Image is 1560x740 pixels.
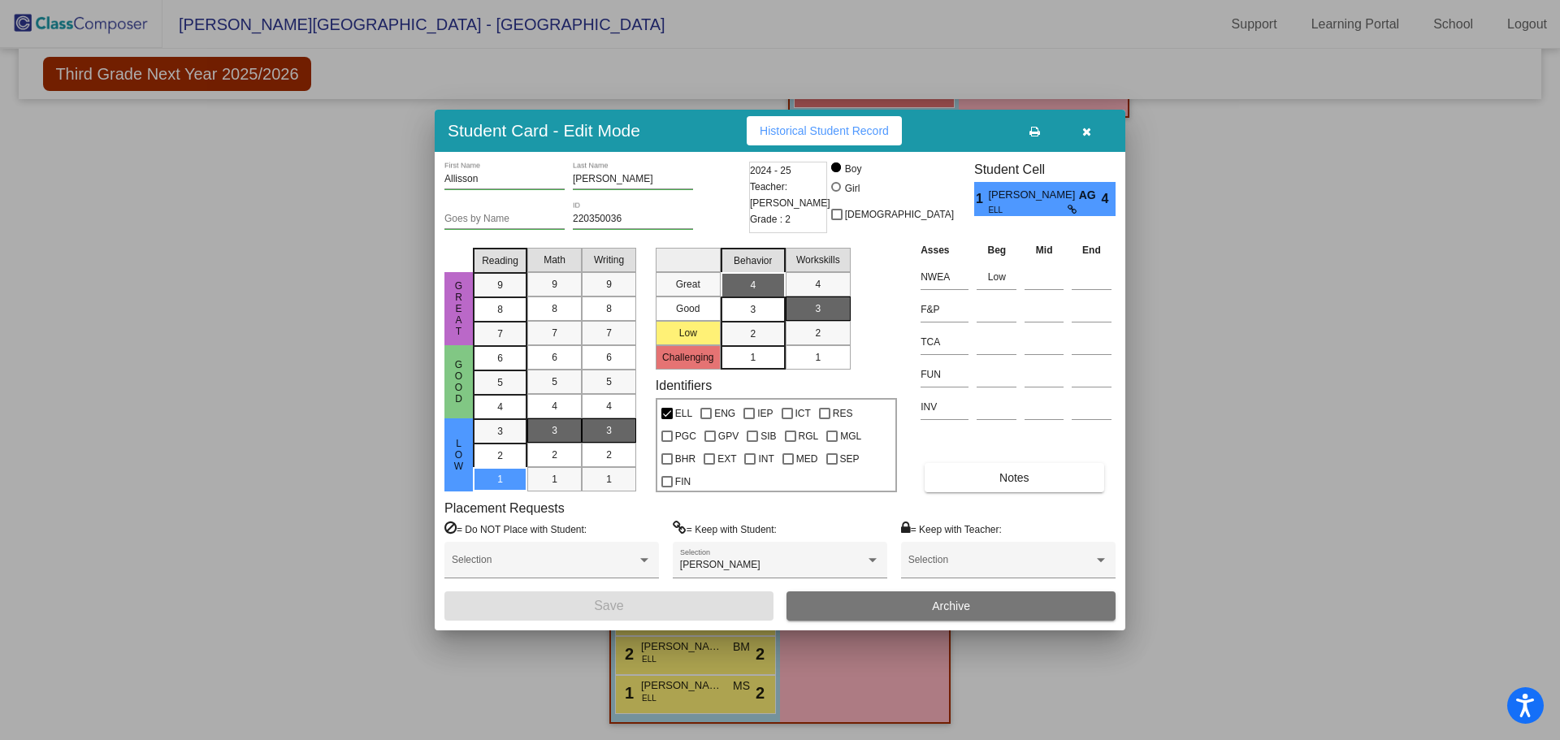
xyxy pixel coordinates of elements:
input: assessment [921,395,968,419]
span: [PERSON_NAME] [680,559,760,570]
span: 1 [974,189,988,209]
th: Mid [1020,241,1068,259]
span: 5 [606,374,612,389]
span: ELL [988,204,1067,216]
button: Notes [925,463,1103,492]
span: 4 [815,277,821,292]
span: Notes [999,471,1029,484]
input: goes by name [444,214,565,225]
span: 3 [815,301,821,316]
label: = Keep with Teacher: [901,521,1002,537]
span: 7 [497,327,503,341]
span: 6 [497,351,503,366]
th: End [1068,241,1116,259]
span: 7 [606,326,612,340]
input: assessment [921,330,968,354]
span: 4 [552,399,557,413]
span: 3 [552,423,557,438]
span: 2 [606,448,612,462]
span: PGC [675,426,696,446]
span: SEP [840,449,860,469]
th: Asses [916,241,973,259]
span: [PERSON_NAME] [988,187,1078,204]
h3: Student Cell [974,162,1116,177]
label: Placement Requests [444,500,565,516]
span: 9 [552,277,557,292]
span: Writing [594,253,624,267]
span: 2 [552,448,557,462]
label: = Keep with Student: [673,521,777,537]
span: MGL [840,426,861,446]
input: Enter ID [573,214,693,225]
span: Historical Student Record [760,124,889,137]
span: 2024 - 25 [750,162,791,179]
label: Identifiers [656,378,712,393]
span: AG [1079,187,1102,204]
span: 1 [606,472,612,487]
span: ENG [714,404,735,423]
span: Archive [932,599,970,612]
label: = Do NOT Place with Student: [444,521,587,537]
span: IEP [757,404,773,423]
input: assessment [921,297,968,322]
span: 8 [497,302,503,317]
button: Historical Student Record [747,116,902,145]
span: Great [452,280,466,337]
span: INT [758,449,773,469]
span: MED [796,449,818,469]
span: Low [452,438,466,472]
th: Beg [973,241,1020,259]
span: ELL [675,404,692,423]
span: 1 [497,472,503,487]
span: 3 [497,424,503,439]
span: 1 [750,350,756,365]
span: RGL [799,426,819,446]
span: Workskills [796,253,840,267]
span: 7 [552,326,557,340]
span: EXT [717,449,736,469]
span: 6 [552,350,557,365]
span: 2 [497,448,503,463]
span: Grade : 2 [750,211,791,227]
input: assessment [921,362,968,387]
span: FIN [675,472,691,491]
span: 3 [750,302,756,317]
span: 5 [497,375,503,390]
span: 8 [552,301,557,316]
h3: Student Card - Edit Mode [448,120,640,141]
span: 6 [606,350,612,365]
span: 1 [552,472,557,487]
input: assessment [921,265,968,289]
span: Teacher: [PERSON_NAME] [750,179,830,211]
span: 4 [750,278,756,292]
div: Boy [844,162,862,176]
span: Good [452,359,466,405]
span: [DEMOGRAPHIC_DATA] [845,205,954,224]
span: 5 [552,374,557,389]
div: Girl [844,181,860,196]
span: 9 [606,277,612,292]
button: Save [444,591,773,621]
span: 2 [750,327,756,341]
span: RES [833,404,853,423]
span: 3 [606,423,612,438]
span: 8 [606,301,612,316]
span: 2 [815,326,821,340]
span: 4 [606,399,612,413]
span: Behavior [734,253,772,268]
span: 9 [497,278,503,292]
span: BHR [675,449,695,469]
span: Math [544,253,565,267]
span: Save [594,599,623,612]
span: Reading [482,253,518,268]
button: Archive [786,591,1116,621]
span: ICT [795,404,811,423]
span: GPV [718,426,739,446]
span: 4 [1102,189,1116,209]
span: 4 [497,400,503,414]
span: SIB [760,426,776,446]
span: 1 [815,350,821,365]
